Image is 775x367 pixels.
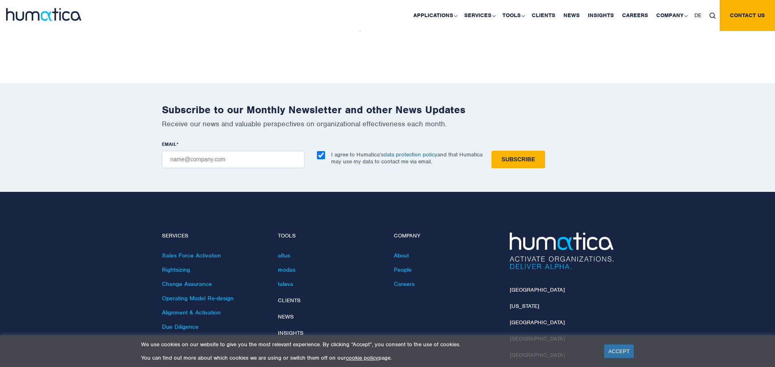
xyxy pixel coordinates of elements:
[162,323,199,330] a: Due Diligence
[346,354,378,361] a: cookie policy
[278,313,294,320] a: News
[162,252,221,259] a: Sales Force Activation
[510,319,565,326] a: [GEOGRAPHIC_DATA]
[162,233,266,240] h4: Services
[317,151,325,159] input: I agree to Humatica’sdata protection policyand that Humatica may use my data to contact me via em...
[278,252,290,259] a: altus
[162,280,212,288] a: Change Assurance
[491,151,545,168] input: Subscribe
[141,341,594,348] p: We use cookies on our website to give you the most relevant experience. By clicking “Accept”, you...
[162,151,305,168] input: name@company.com
[162,309,220,316] a: Alignment & Activation
[694,12,701,19] span: DE
[162,266,190,273] a: Rightsizing
[141,354,594,361] p: You can find out more about which cookies we are using or switch them off on our page.
[331,151,482,165] p: I agree to Humatica’s and that Humatica may use my data to contact me via email.
[384,151,437,158] a: data protection policy
[394,252,409,259] a: About
[278,297,301,304] a: Clients
[162,141,177,147] span: EMAIL
[510,233,613,269] img: Humatica
[162,103,613,116] h2: Subscribe to our Monthly Newsletter and other News Updates
[162,294,234,302] a: Operating Model Re-design
[604,345,634,358] a: ACCEPT
[278,233,382,240] h4: Tools
[6,8,81,21] img: logo
[394,233,498,240] h4: Company
[278,280,293,288] a: taleva
[510,303,539,310] a: [US_STATE]
[710,13,716,19] img: search_icon
[394,280,415,288] a: Careers
[510,286,565,293] a: [GEOGRAPHIC_DATA]
[162,119,613,128] p: Receive our news and valuable perspectives on organizational effectiveness each month.
[278,266,295,273] a: modas
[278,330,303,336] a: Insights
[394,266,412,273] a: People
